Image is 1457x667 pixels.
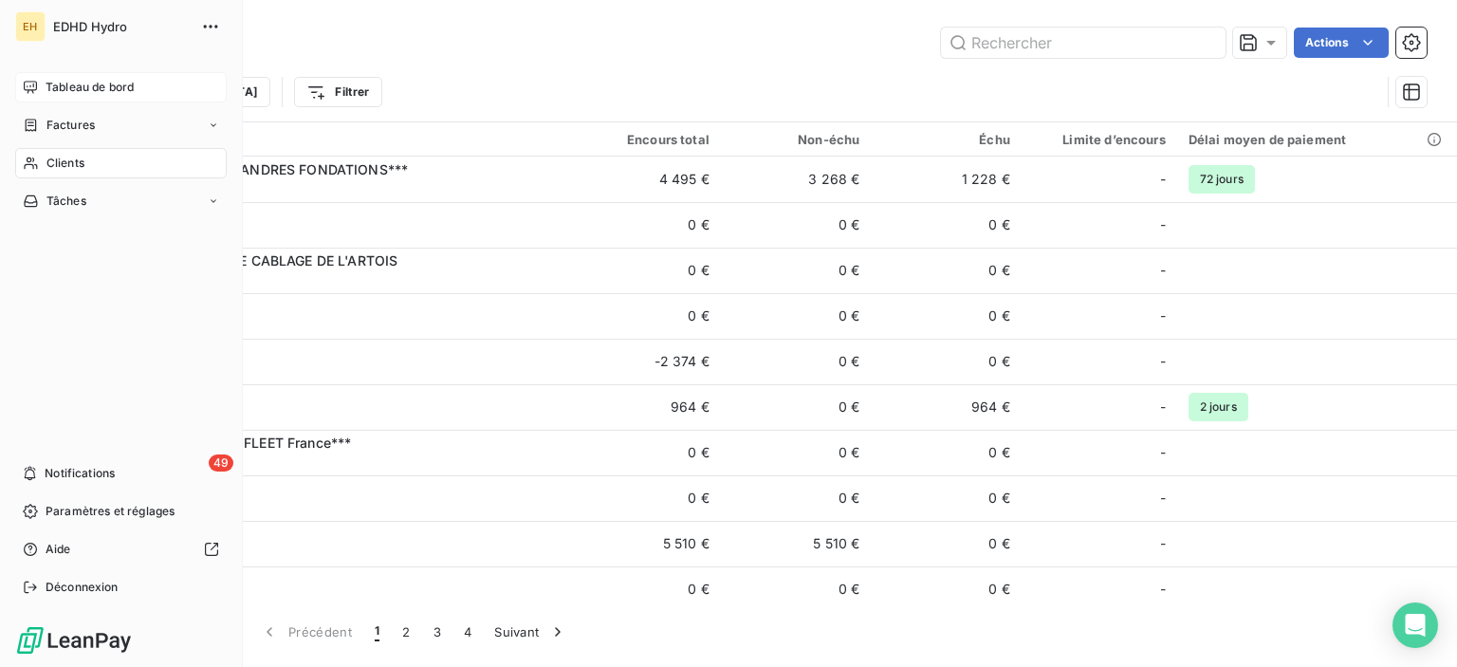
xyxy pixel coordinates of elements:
div: Limite d’encours [1033,132,1166,147]
span: - [1160,580,1166,599]
td: 5 510 € [721,521,871,566]
div: Open Intercom Messenger [1392,602,1438,648]
span: - [1160,443,1166,462]
td: 964 € [871,384,1021,430]
button: 4 [452,612,483,652]
span: - [1160,215,1166,234]
span: C0000015 [131,361,559,380]
td: 0 € [570,202,720,248]
span: C0000115 [131,179,559,198]
td: 0 € [871,202,1021,248]
td: 0 € [871,566,1021,612]
span: - [1160,170,1166,189]
td: 0 € [721,566,871,612]
td: 0 € [570,475,720,521]
span: Aide [46,541,71,558]
button: Actions [1294,28,1389,58]
button: Précédent [249,612,363,652]
span: C0000036 [131,498,559,517]
span: - [1160,352,1166,371]
td: 0 € [570,566,720,612]
td: 0 € [721,430,871,475]
span: 49 [209,454,233,472]
div: Délai moyen de paiement [1189,132,1446,147]
button: Suivant [483,612,579,652]
td: 0 € [570,430,720,475]
span: C0000203 [131,453,559,472]
div: Encours total [581,132,709,147]
td: 0 € [721,339,871,384]
td: 4 495 € [570,157,720,202]
a: Aide [15,534,227,565]
span: 1 [375,622,379,641]
td: 5 510 € [570,521,720,566]
div: Non-échu [732,132,859,147]
td: 964 € [570,384,720,430]
span: C0003386 [131,270,559,289]
span: Factures [46,117,95,134]
span: Tâches [46,193,86,210]
span: - [1160,534,1166,553]
td: 0 € [721,248,871,293]
img: Logo LeanPay [15,625,133,656]
button: 2 [391,612,421,652]
span: Paramètres et réglages [46,503,175,520]
span: C0002143 [131,316,559,335]
span: C0000037 [131,544,559,563]
td: 0 € [871,248,1021,293]
span: - [1160,261,1166,280]
span: C0000027 [131,407,559,426]
button: Filtrer [294,77,381,107]
span: - [1160,398,1166,417]
td: 3 268 € [721,157,871,202]
td: 0 € [871,293,1021,339]
td: 0 € [871,339,1021,384]
span: - [1160,489,1166,508]
td: 0 € [721,475,871,521]
td: 0 € [871,521,1021,566]
span: Tableau de bord [46,79,134,96]
td: 0 € [721,202,871,248]
input: Rechercher [941,28,1226,58]
td: 1 228 € [871,157,1021,202]
span: A2F - ARTOIS FLANDRES FONDATIONS*** [131,161,408,177]
span: C0000039 [131,589,559,608]
td: 0 € [570,293,720,339]
button: 1 [363,612,391,652]
button: 3 [422,612,452,652]
td: 0 € [721,384,871,430]
td: 0 € [570,248,720,293]
span: C0003352 [131,225,559,244]
span: EDHD Hydro [53,19,190,34]
span: ACA - ATELIER DE CABLAGE DE L'ARTOIS [131,252,397,269]
span: - [1160,306,1166,325]
span: 2 jours [1189,393,1248,421]
td: 0 € [871,430,1021,475]
span: 72 jours [1189,165,1255,194]
td: -2 374 € [570,339,720,384]
span: Clients [46,155,84,172]
td: 0 € [721,293,871,339]
span: Déconnexion [46,579,119,596]
div: EH [15,11,46,42]
div: Échu [882,132,1009,147]
td: 0 € [871,475,1021,521]
span: Notifications [45,465,115,482]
